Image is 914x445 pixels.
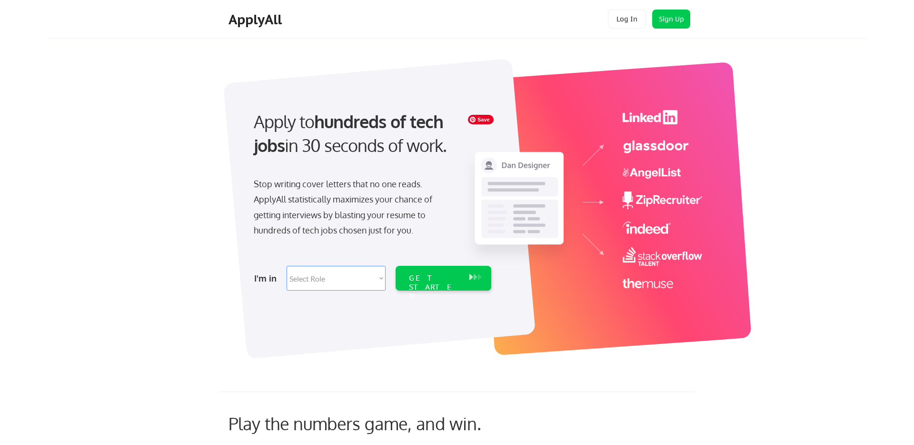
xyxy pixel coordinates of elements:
button: Log In [608,10,646,29]
div: I'm in [254,271,281,286]
div: ApplyAll [228,11,285,28]
div: Apply to in 30 seconds of work. [254,110,487,158]
div: Stop writing cover letters that no one reads. ApplyAll statistically maximizes your chance of get... [254,176,449,238]
div: GET STARTED [409,273,460,301]
strong: hundreds of tech jobs [254,111,447,156]
button: Sign Up [652,10,690,29]
span: Save [468,115,494,124]
div: Play the numbers game, and win. [228,413,524,434]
